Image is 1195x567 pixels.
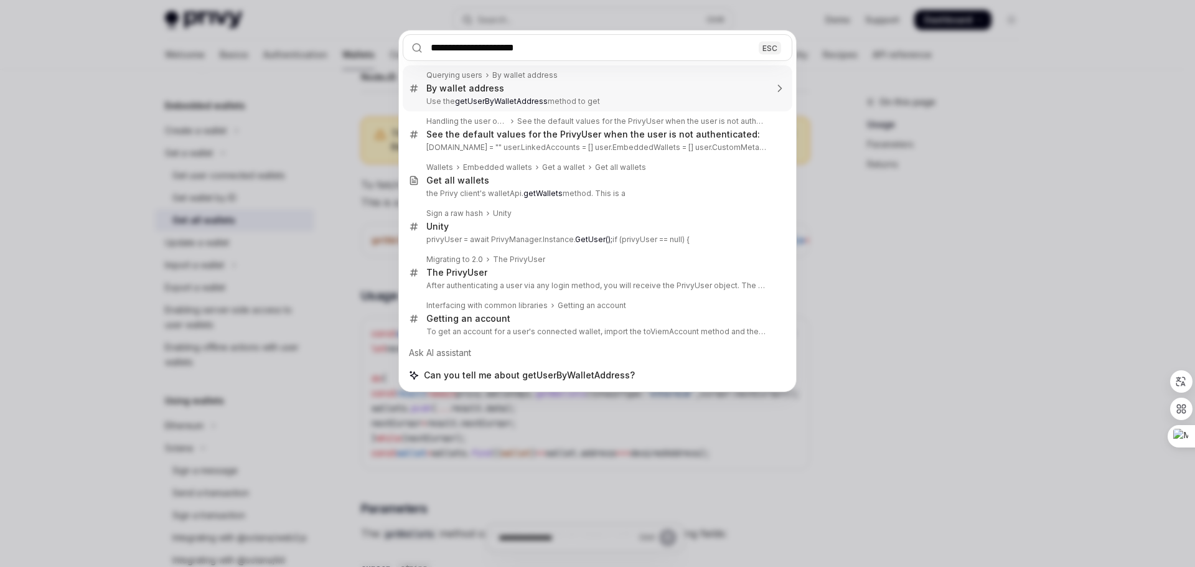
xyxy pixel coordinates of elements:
div: Querying users [426,70,482,80]
div: Interfacing with common libraries [426,301,548,311]
b: getUserByWalletAddress [455,96,548,106]
p: privyUser = await PrivyManager.Instance. if (privyUser == null) { [426,235,766,245]
div: Sign a raw hash [426,209,483,218]
div: See the default values for the PrivyUser when the user is not authenticated: [517,116,766,126]
div: Ask AI assistant [403,342,792,364]
div: Get a wallet [542,162,585,172]
div: The PrivyUser [493,255,545,265]
div: Getting an account [426,313,510,324]
p: To get an account for a user's connected wallet, import the toViemAccount method and the useWallets [426,327,766,337]
div: Unity [426,221,449,232]
p: [DOMAIN_NAME] = "" user.LinkedAccounts = [] user.EmbeddedWallets = [] user.CustomMetadata = new D... [426,143,766,152]
div: Migrating to 2.0 [426,255,483,265]
b: getWallets [523,189,563,198]
div: ESC [759,41,781,54]
div: Embedded wallets [463,162,532,172]
div: Get all wallets [595,162,646,172]
p: After authenticating a user via any login method, you will receive the PrivyUser object. The PrivyUs [426,281,766,291]
div: The PrivyUser [426,267,487,278]
div: By wallet address [426,83,504,94]
span: Can you tell me about getUserByWalletAddress? [424,369,635,382]
div: Get all wallets [426,175,489,186]
b: GetUser(); [575,235,612,244]
div: See the default values for the PrivyUser when the user is not authenticated: [426,129,760,140]
div: By wallet address [492,70,558,80]
div: Unity [493,209,512,218]
div: Wallets [426,162,453,172]
p: the Privy client's walletApi. method. This is a [426,189,766,199]
div: Handling the user object [426,116,507,126]
p: Use the method to get [426,96,766,106]
div: Getting an account [558,301,626,311]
